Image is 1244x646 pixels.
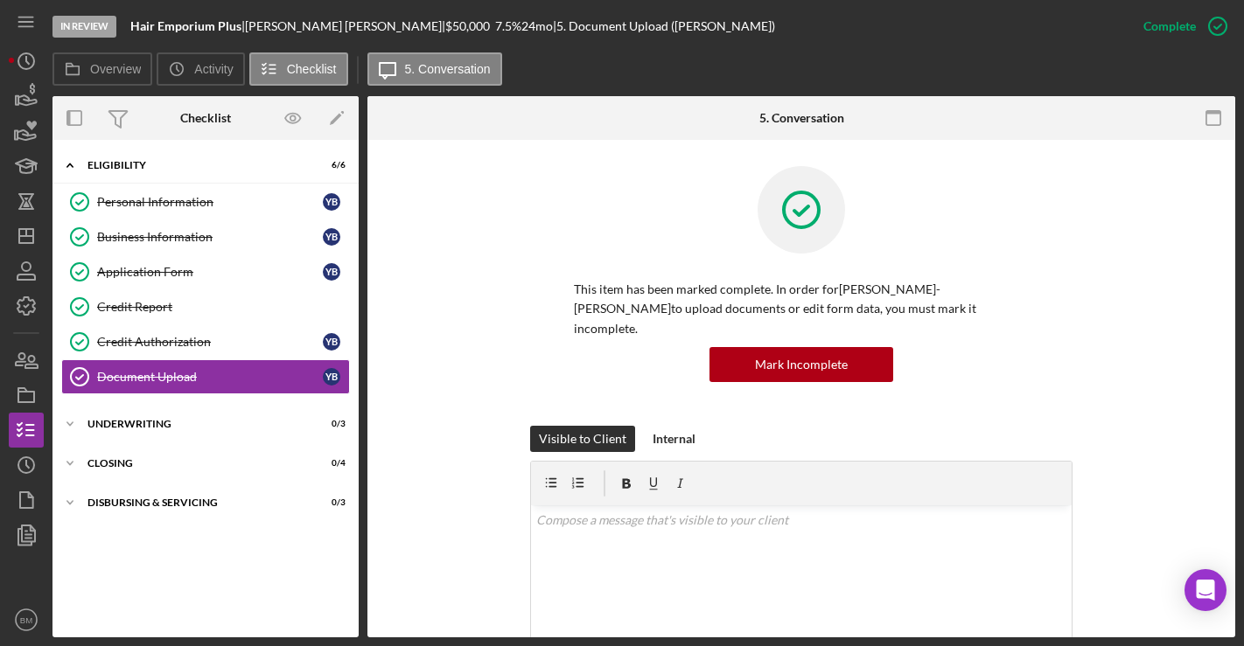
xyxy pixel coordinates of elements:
[87,160,302,170] div: Eligibility
[245,19,445,33] div: [PERSON_NAME] [PERSON_NAME] |
[97,195,323,209] div: Personal Information
[495,19,521,33] div: 7.5 %
[194,62,233,76] label: Activity
[97,370,323,384] div: Document Upload
[20,615,32,625] text: BM
[323,228,340,246] div: Y B
[52,16,116,38] div: In Review
[97,335,323,349] div: Credit Authorization
[97,230,323,244] div: Business Information
[314,160,346,170] div: 6 / 6
[323,193,340,211] div: Y B
[367,52,502,86] button: 5. Conversation
[61,359,350,394] a: Document UploadYB
[61,254,350,289] a: Application FormYB
[521,19,553,33] div: 24 mo
[1185,569,1227,611] div: Open Intercom Messenger
[61,184,350,219] a: Personal InformationYB
[287,62,337,76] label: Checklist
[314,419,346,429] div: 0 / 3
[445,18,490,33] span: $50,000
[1143,9,1196,44] div: Complete
[1126,9,1235,44] button: Complete
[405,62,491,76] label: 5. Conversation
[180,111,231,125] div: Checklist
[553,19,775,33] div: | 5. Document Upload ([PERSON_NAME])
[130,19,245,33] div: |
[323,263,340,281] div: Y B
[539,426,626,452] div: Visible to Client
[574,280,1029,338] p: This item has been marked complete. In order for [PERSON_NAME]-[PERSON_NAME] to upload documents ...
[314,497,346,508] div: 0 / 3
[130,18,241,33] b: Hair Emporium Plus
[653,426,695,452] div: Internal
[61,324,350,359] a: Credit AuthorizationYB
[87,419,302,429] div: Underwriting
[644,426,704,452] button: Internal
[97,265,323,279] div: Application Form
[52,52,152,86] button: Overview
[249,52,348,86] button: Checklist
[90,62,141,76] label: Overview
[755,347,848,382] div: Mark Incomplete
[530,426,635,452] button: Visible to Client
[314,458,346,469] div: 0 / 4
[87,458,302,469] div: Closing
[157,52,244,86] button: Activity
[759,111,844,125] div: 5. Conversation
[61,219,350,254] a: Business InformationYB
[709,347,893,382] button: Mark Incomplete
[97,300,349,314] div: Credit Report
[323,368,340,386] div: Y B
[61,289,350,324] a: Credit Report
[9,602,44,637] button: BM
[323,333,340,351] div: Y B
[87,497,302,508] div: Disbursing & Servicing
